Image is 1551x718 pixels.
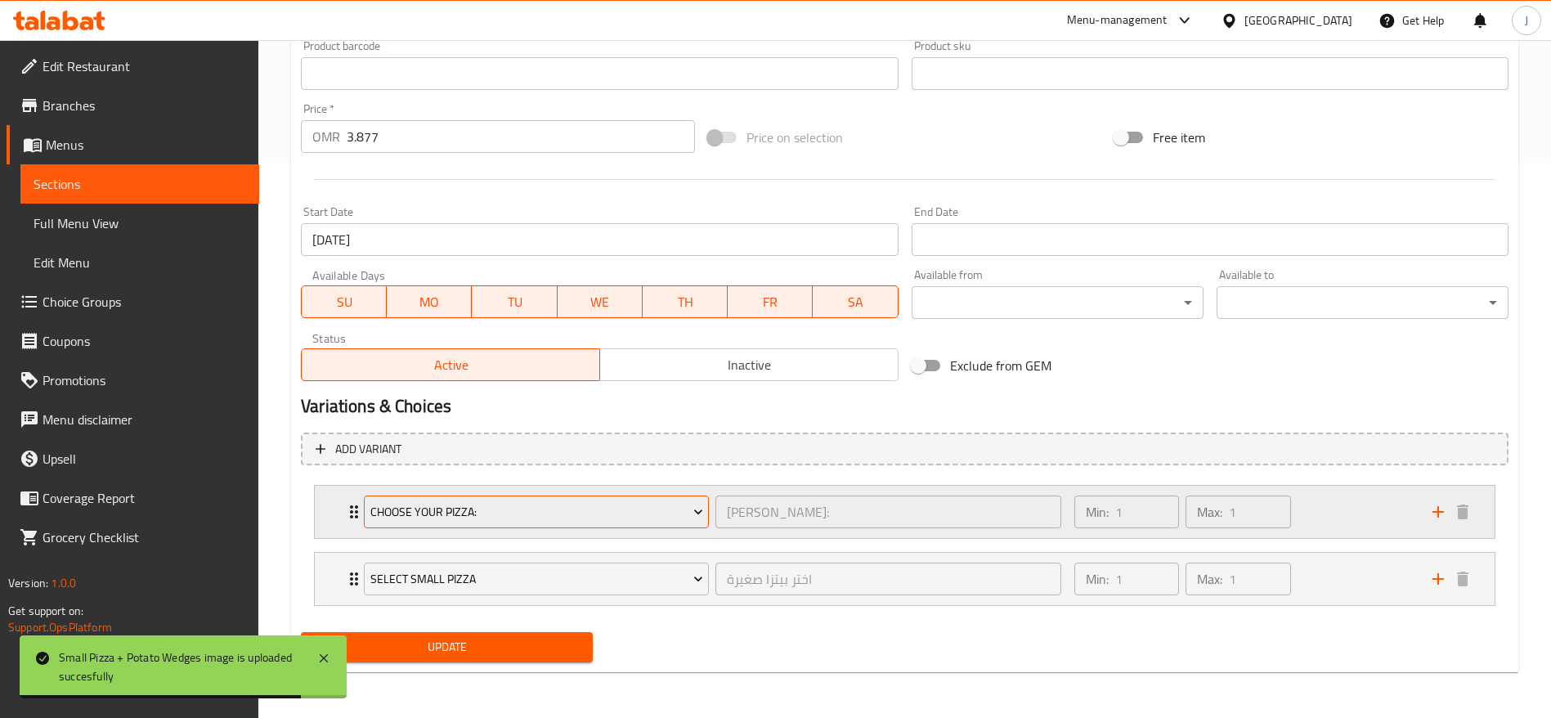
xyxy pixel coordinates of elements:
[7,518,259,557] a: Grocery Checklist
[7,125,259,164] a: Menus
[43,527,246,547] span: Grocery Checklist
[20,164,259,204] a: Sections
[7,439,259,478] a: Upsell
[728,285,813,318] button: FR
[1197,569,1222,589] p: Max:
[347,120,695,153] input: Please enter price
[7,361,259,400] a: Promotions
[43,292,246,312] span: Choice Groups
[43,410,246,429] span: Menu disclaimer
[599,348,899,381] button: Inactive
[7,321,259,361] a: Coupons
[370,569,703,590] span: Select Small Pizza
[301,348,600,381] button: Active
[312,127,340,146] p: OMR
[1450,500,1475,524] button: delete
[8,572,48,594] span: Version:
[314,637,580,657] span: Update
[46,135,246,155] span: Menus
[472,285,557,318] button: TU
[1244,11,1352,29] div: [GEOGRAPHIC_DATA]
[734,290,806,314] span: FR
[607,353,892,377] span: Inactive
[301,478,1508,545] li: Expand
[478,290,550,314] span: TU
[8,600,83,622] span: Get support on:
[1217,286,1508,319] div: ​
[1426,500,1450,524] button: add
[308,353,594,377] span: Active
[1153,128,1205,147] span: Free item
[43,370,246,390] span: Promotions
[301,433,1508,466] button: Add variant
[370,502,703,523] span: Choose Your Pizza:
[43,331,246,351] span: Coupons
[1197,502,1222,522] p: Max:
[315,553,1495,605] div: Expand
[1086,502,1109,522] p: Min:
[59,648,301,685] div: Small Pizza + Potato Wedges image is uploaded succesfully
[7,400,259,439] a: Menu disclaimer
[649,290,721,314] span: TH
[813,285,898,318] button: SA
[7,47,259,86] a: Edit Restaurant
[950,356,1051,375] span: Exclude from GEM
[7,478,259,518] a: Coverage Report
[912,57,1508,90] input: Please enter product sku
[34,174,246,194] span: Sections
[301,394,1508,419] h2: Variations & Choices
[34,253,246,272] span: Edit Menu
[43,488,246,508] span: Coverage Report
[7,86,259,125] a: Branches
[301,632,593,662] button: Update
[43,449,246,469] span: Upsell
[7,282,259,321] a: Choice Groups
[1525,11,1528,29] span: J
[1086,569,1109,589] p: Min:
[308,290,380,314] span: SU
[912,286,1204,319] div: ​
[364,563,709,595] button: Select Small Pizza
[43,96,246,115] span: Branches
[20,204,259,243] a: Full Menu View
[335,439,401,460] span: Add variant
[301,285,387,318] button: SU
[819,290,891,314] span: SA
[51,572,76,594] span: 1.0.0
[564,290,636,314] span: WE
[387,285,472,318] button: MO
[301,57,898,90] input: Please enter product barcode
[393,290,465,314] span: MO
[643,285,728,318] button: TH
[20,243,259,282] a: Edit Menu
[1067,11,1168,30] div: Menu-management
[43,56,246,76] span: Edit Restaurant
[558,285,643,318] button: WE
[315,486,1495,538] div: Expand
[746,128,843,147] span: Price on selection
[8,617,112,638] a: Support.OpsPlatform
[1426,567,1450,591] button: add
[301,545,1508,613] li: Expand
[1450,567,1475,591] button: delete
[364,496,709,528] button: Choose Your Pizza:
[34,213,246,233] span: Full Menu View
